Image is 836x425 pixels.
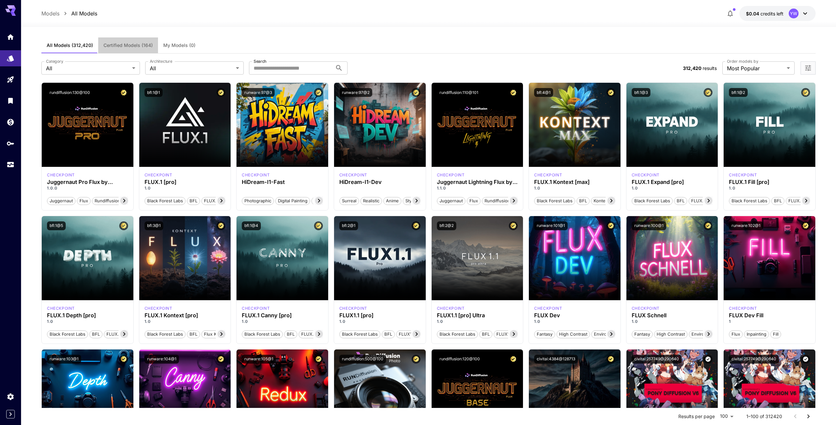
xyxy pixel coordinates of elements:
[46,64,129,72] span: All
[242,331,282,338] span: Black Forest Labs
[534,185,615,191] p: 1.0
[437,185,518,191] p: 1.1.0
[47,331,88,338] span: Black Forest Labs
[689,196,735,205] button: FLUX.1 Expand [pro]
[632,185,713,191] p: 1.0
[437,179,518,185] div: Juggernaut Lightning Flux by RunDiffusion
[739,6,816,21] button: $0.0386YW
[254,58,266,64] label: Search
[704,221,712,230] button: Certified Model – Vetted for best performance and includes a commercial license.
[145,319,226,324] p: 1.0
[299,331,343,338] span: FLUX.1 Canny [pro]
[509,355,518,364] button: Certified Model – Vetted for best performance and includes a commercial license.
[654,331,687,338] span: High Contrast
[437,172,465,178] p: checkpoint
[534,172,562,178] div: FLUX.1 Kontext [max]
[7,161,14,169] div: Usage
[284,330,297,338] button: BFL
[727,64,784,72] span: Most Popular
[729,319,810,324] p: 1
[47,42,93,48] span: All Models (312,420)
[71,10,97,17] p: All Models
[678,413,715,420] p: Results per page
[7,392,14,401] div: Settings
[534,305,562,311] div: FLUX.1 D
[801,88,810,97] button: Certified Model – Vetted for best performance and includes a commercial license.
[437,221,456,230] button: bfl:2@2
[606,221,615,230] button: Certified Model – Vetted for best performance and includes a commercial license.
[216,221,225,230] button: Certified Model – Vetted for best performance and includes a commercial license.
[772,198,784,204] span: BFL
[242,88,275,97] button: runware:97@3
[339,179,420,185] h3: HiDream-I1-Dev
[145,198,185,204] span: Black Forest Labs
[187,330,200,338] button: BFL
[729,172,757,178] div: fluxpro
[480,331,492,338] span: BFL
[7,118,14,126] div: Wallet
[412,221,420,230] button: Certified Model – Vetted for best performance and includes a commercial license.
[145,172,172,178] p: checkpoint
[150,64,233,72] span: All
[437,305,465,311] p: checkpoint
[242,221,261,230] button: bfl:1@4
[145,330,186,338] button: Black Forest Labs
[437,312,518,319] div: FLUX1.1 [pro] Ultra
[311,196,337,205] button: Cinematic
[47,185,128,191] p: 1.0.0
[482,198,512,204] span: rundiffusion
[729,185,810,191] p: 1.0
[704,355,712,364] button: Verified working
[339,305,367,311] p: checkpoint
[437,330,478,338] button: Black Forest Labs
[632,172,660,178] div: fluxpro
[729,312,810,319] h3: FLUX Dev Fill
[534,312,615,319] h3: FLUX Dev
[632,319,713,324] p: 1.0
[242,196,274,205] button: Photographic
[632,305,660,311] p: checkpoint
[556,330,590,338] button: High Contrast
[77,198,90,204] span: flux
[802,410,815,423] button: Go to next page
[312,198,336,204] span: Cinematic
[403,196,424,205] button: Stylized
[632,172,660,178] p: checkpoint
[47,330,88,338] button: Black Forest Labs
[576,196,590,205] button: BFL
[242,172,270,178] div: HiDream Fast
[632,88,650,97] button: bfl:1@3
[103,42,153,48] span: Certified Models (164)
[202,198,232,204] span: FLUX.1 [pro]
[145,305,172,311] div: FLUX.1 Kontext [pro]
[729,221,763,230] button: runware:102@1
[632,312,713,319] div: FLUX Schnell
[7,97,14,105] div: Library
[534,355,578,364] button: civitai:4384@128713
[412,88,420,97] button: Certified Model – Vetted for best performance and includes a commercial license.
[339,355,386,364] button: rundiffusion:500@100
[339,196,359,205] button: Surreal
[47,172,75,178] div: FLUX.1 D
[534,179,615,185] h3: FLUX.1 Kontext [max]
[242,312,323,319] h3: FLUX.1 Canny [pro]
[403,198,423,204] span: Stylized
[632,305,660,311] div: FLUX.1 S
[592,331,622,338] span: Environment
[382,331,395,338] span: BFL
[47,319,128,324] p: 1.0
[632,179,713,185] h3: FLUX.1 Expand [pro]
[437,172,465,178] div: FLUX.1 D
[339,312,420,319] h3: FLUX1.1 [pro]
[119,355,128,364] button: Certified Model – Vetted for best performance and includes a commercial license.
[339,319,420,324] p: 1.0
[41,10,59,17] p: Models
[242,179,323,185] h3: HiDream-I1-Fast
[606,355,615,364] button: Certified Model – Vetted for best performance and includes a commercial license.
[437,198,465,204] span: juggernaut
[437,196,465,205] button: juggernaut
[314,88,323,97] button: Certified Model – Vetted for best performance and includes a commercial license.
[339,172,367,178] p: checkpoint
